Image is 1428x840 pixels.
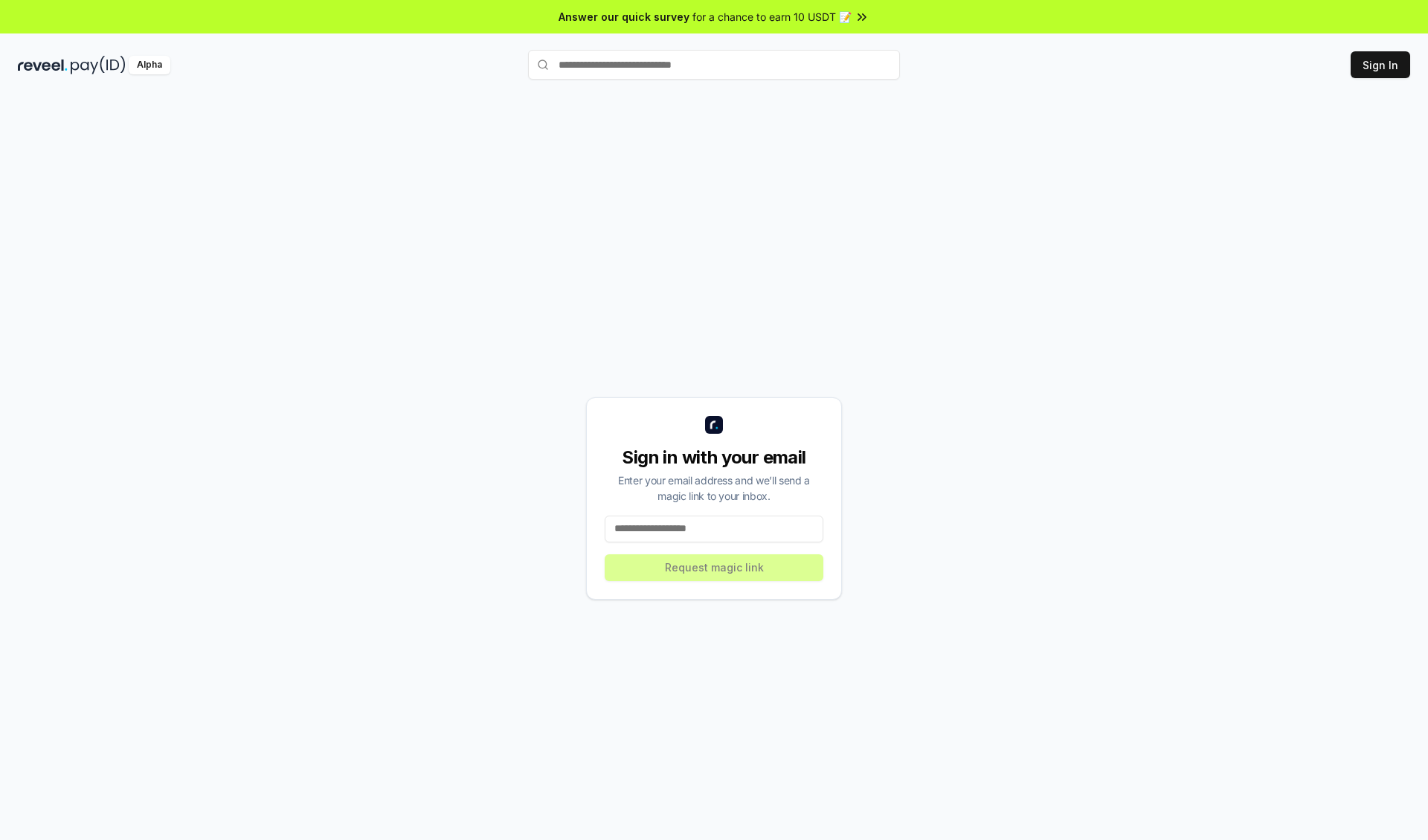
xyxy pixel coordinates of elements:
button: Sign In [1351,51,1410,78]
img: logo_small [705,416,723,434]
img: pay_id [71,56,126,74]
div: Enter your email address and we’ll send a magic link to your inbox. [605,472,823,504]
span: Answer our quick survey [559,9,689,25]
div: Sign in with your email [605,446,823,469]
span: for a chance to earn 10 USDT 📝 [692,9,852,25]
div: Alpha [129,56,170,74]
img: reveel_dark [18,56,68,74]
